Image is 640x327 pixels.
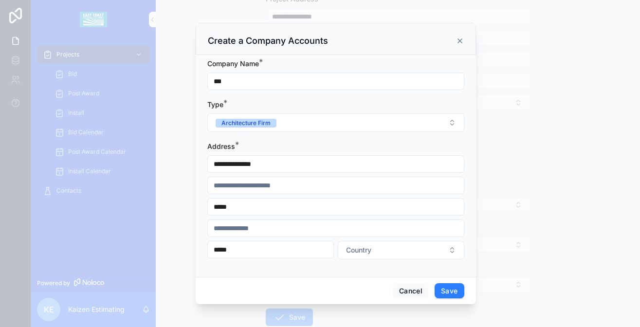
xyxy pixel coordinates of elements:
span: Type [207,100,223,109]
h3: Create a Company Accounts [208,35,328,47]
span: Country [346,245,371,255]
button: Select Button [207,113,464,132]
button: Cancel [393,283,429,299]
span: Address [207,142,235,150]
button: Select Button [338,241,464,259]
button: Save [435,283,464,299]
span: Company Name [207,59,259,68]
div: Architecture Firm [221,119,271,127]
